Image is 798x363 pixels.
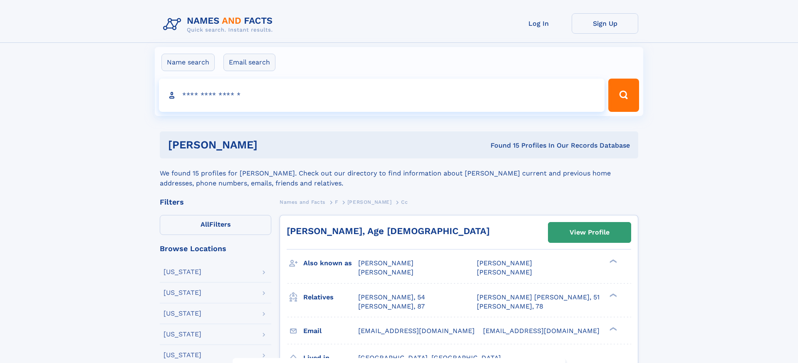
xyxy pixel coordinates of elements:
a: View Profile [548,222,631,242]
a: [PERSON_NAME], 54 [358,293,425,302]
span: [GEOGRAPHIC_DATA], [GEOGRAPHIC_DATA] [358,354,501,362]
h1: [PERSON_NAME] [168,140,374,150]
div: [US_STATE] [164,289,201,296]
span: All [201,220,209,228]
div: ❯ [608,259,618,264]
div: [US_STATE] [164,331,201,338]
a: F [335,197,338,207]
a: [PERSON_NAME] [PERSON_NAME], 51 [477,293,600,302]
h3: Relatives [303,290,358,304]
span: [EMAIL_ADDRESS][DOMAIN_NAME] [483,327,600,335]
a: [PERSON_NAME], 87 [358,302,425,311]
h3: Also known as [303,256,358,270]
a: [PERSON_NAME], 78 [477,302,543,311]
label: Name search [161,54,215,71]
a: Sign Up [572,13,638,34]
a: Log In [505,13,572,34]
label: Email search [223,54,275,71]
span: [PERSON_NAME] [358,268,414,276]
div: [US_STATE] [164,269,201,275]
div: ❯ [608,326,618,331]
span: Cc [401,199,408,205]
div: ❯ [608,292,618,298]
button: Search Button [608,79,639,112]
input: search input [159,79,605,112]
div: Browse Locations [160,245,271,252]
span: [PERSON_NAME] [477,268,532,276]
h3: Email [303,324,358,338]
div: [US_STATE] [164,352,201,358]
label: Filters [160,215,271,235]
a: [PERSON_NAME] [347,197,392,207]
a: Names and Facts [280,197,325,207]
span: [PERSON_NAME] [358,259,414,267]
span: [PERSON_NAME] [477,259,532,267]
span: [EMAIL_ADDRESS][DOMAIN_NAME] [358,327,475,335]
div: We found 15 profiles for [PERSON_NAME]. Check out our directory to find information about [PERSON... [160,158,638,188]
div: [US_STATE] [164,310,201,317]
span: [PERSON_NAME] [347,199,392,205]
div: Filters [160,198,271,206]
img: Logo Names and Facts [160,13,280,36]
div: Found 15 Profiles In Our Records Database [374,141,630,150]
span: F [335,199,338,205]
a: [PERSON_NAME], Age [DEMOGRAPHIC_DATA] [287,226,490,236]
div: View Profile [570,223,610,242]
